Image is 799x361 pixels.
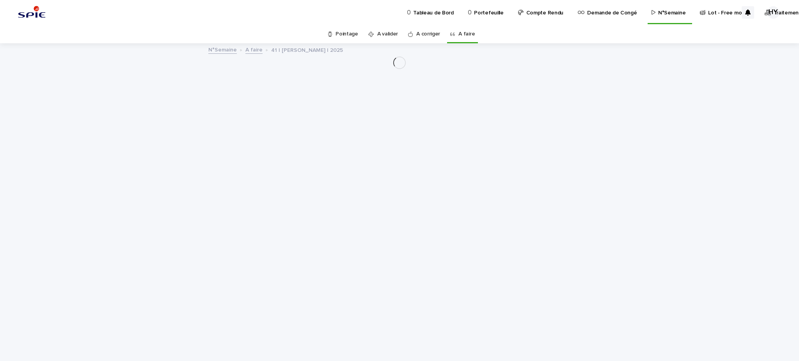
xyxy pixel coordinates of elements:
[416,25,440,43] a: A corriger
[208,45,237,54] a: N°Semaine
[336,25,358,43] a: Pointage
[458,25,475,43] a: A faire
[377,25,398,43] a: A valider
[245,45,263,54] a: A faire
[271,45,343,54] p: 41 | [PERSON_NAME] | 2025
[16,5,48,20] img: svstPd6MQfCT1uX1QGkG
